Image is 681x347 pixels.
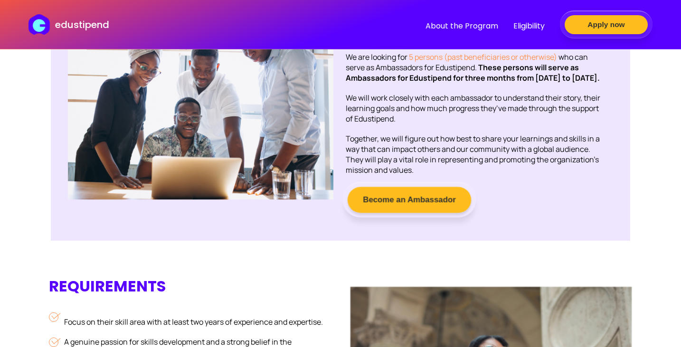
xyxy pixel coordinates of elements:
a: edustipend logoedustipend [28,14,109,35]
p: Together, we will figure out how best to share your learnings and skills in a way that can impact... [346,133,605,175]
a: Eligibility [513,20,545,32]
p: Focus on their skill area with at least two years of experience and expertise. [64,317,323,327]
img: young lady smiling and working on her computer [68,23,333,200]
img: edustipend logo [28,14,54,35]
span: 5 persons (past beneficiaries or otherwise) [409,52,557,62]
p: We will work closely with each ambassador to understand their story, their learning goals and how... [346,93,605,124]
a: About the Program [426,20,498,32]
a: Apply now [560,10,653,38]
button: Become an Ambassador [347,187,471,213]
button: Apply now [565,15,648,34]
p: edustipend [55,18,109,32]
span: Requirements [49,275,166,297]
a: Become an Ambassador [346,183,473,216]
b: These persons will serve as Ambassadors for Edustipend for three months from [DATE] to [DATE]. [346,62,600,83]
p: We are looking for who can serve as Ambassadors for Edustipend. [346,52,605,83]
